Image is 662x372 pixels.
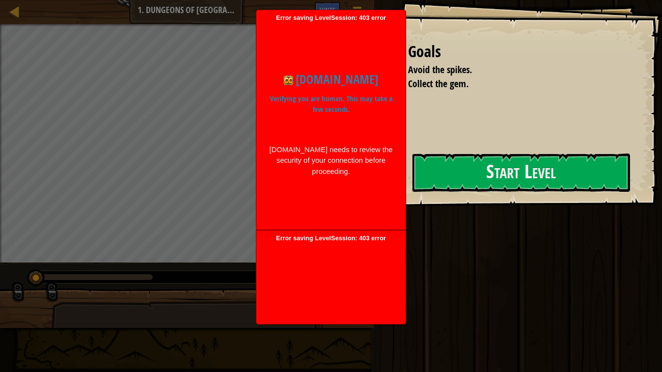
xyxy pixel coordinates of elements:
[261,234,401,320] span: Error saving LevelSession: 403 error
[268,70,394,89] h1: [DOMAIN_NAME]
[319,5,335,15] span: Hints
[408,77,469,90] span: Collect the gem.
[408,41,628,63] div: Goals
[268,144,394,177] div: [DOMAIN_NAME] needs to review the security of your connection before proceeding.
[261,14,401,225] span: Error saving LevelSession: 403 error
[396,77,626,91] li: Collect the gem.
[345,2,369,25] button: Show game menu
[408,63,472,76] span: Avoid the spikes.
[284,76,293,85] img: Icon for codecombat.com
[412,154,630,192] button: Start Level
[396,63,626,77] li: Avoid the spikes.
[268,93,394,115] p: Verifying you are human. This may take a few seconds.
